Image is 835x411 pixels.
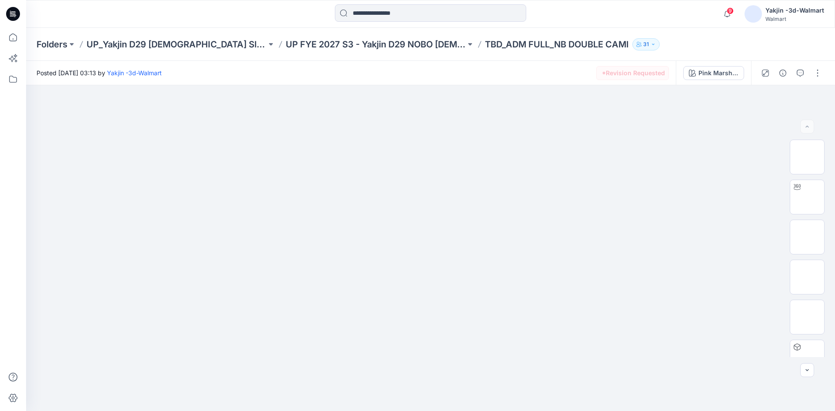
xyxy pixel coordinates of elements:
div: Pink Marshmallow_Green Lily [698,68,738,78]
img: avatar [745,5,762,23]
a: Yakjin -3d-Walmart [107,69,162,77]
button: Details [776,66,790,80]
div: Yakjin -3d-Walmart [765,5,824,16]
span: Posted [DATE] 03:13 by [37,68,162,77]
button: 31 [632,38,660,50]
p: TBD_ADM FULL_NB DOUBLE CAMI [485,38,629,50]
a: UP FYE 2027 S3 - Yakjin D29 NOBO [DEMOGRAPHIC_DATA] Sleepwear [286,38,466,50]
a: UP_Yakjin D29 [DEMOGRAPHIC_DATA] Sleep [87,38,267,50]
p: 31 [643,40,649,49]
button: Pink Marshmallow_Green Lily [683,66,744,80]
span: 9 [727,7,734,14]
a: Folders [37,38,67,50]
div: Walmart [765,16,824,22]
